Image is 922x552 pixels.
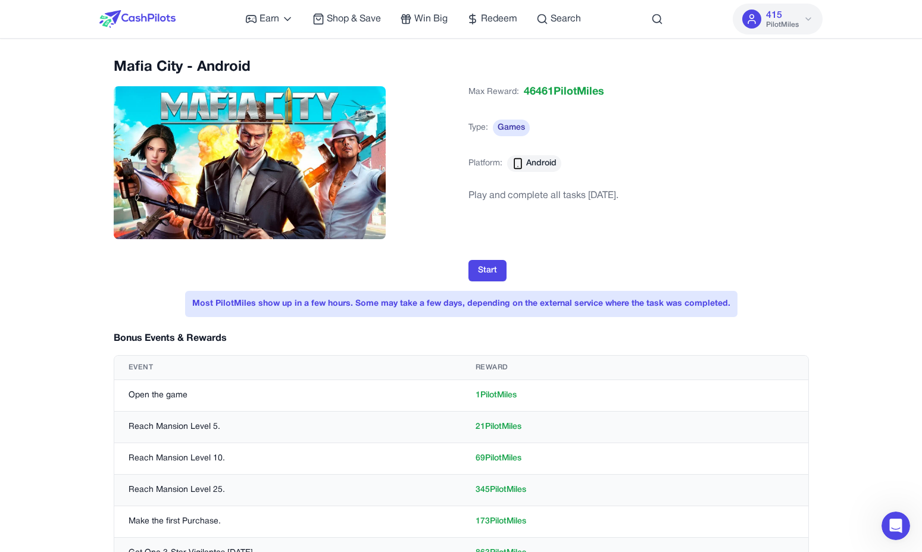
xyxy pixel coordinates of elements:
th: Event [114,356,461,380]
td: 69 PilotMiles [461,443,808,475]
span: Win Big [414,12,448,26]
img: CashPilots Logo [99,10,176,28]
h1: CashPilots [58,6,107,15]
button: Home [186,5,209,27]
button: Gif picker [37,390,47,399]
a: Earn [245,12,293,26]
span: Games [493,120,530,136]
span: 415 [766,8,782,23]
iframe: Intercom live chat [882,512,910,540]
button: Start [468,260,507,281]
a: Search [536,12,581,26]
span: Android [526,158,557,170]
button: Upload attachment [57,390,66,399]
span: 46461 PilotMiles [524,84,604,101]
span: Max Reward: [468,86,519,98]
th: Reward [461,356,808,380]
span: Redeem [481,12,517,26]
td: 173 PilotMiles [461,506,808,538]
span: PilotMiles [766,20,799,30]
button: 415PilotMiles [733,4,823,34]
td: Reach Mansion Level 25. [114,475,461,506]
button: Send a message… [204,385,223,404]
textarea: Message… [10,365,228,385]
div: Play and complete all tasks [DATE]. [468,189,618,260]
div: Profile image for Arik [34,7,53,26]
div: Close [209,5,230,26]
td: 345 PilotMiles [461,475,808,506]
a: Shop & Save [312,12,381,26]
a: Win Big [400,12,448,26]
td: 21 PilotMiles [461,412,808,443]
span: Platform: [468,158,502,170]
td: Open the game [114,380,461,412]
td: Reach Mansion Level 5. [114,412,461,443]
div: Most PilotMiles show up in a few hours. Some may take a few days, depending on the external servi... [185,291,737,317]
button: go back [8,5,30,27]
button: Emoji picker [18,390,28,399]
td: 1 PilotMiles [461,380,808,412]
span: Search [551,12,581,26]
td: Make the first Purchase. [114,506,461,538]
a: Redeem [467,12,517,26]
h3: Bonus Events & Rewards [114,331,227,346]
img: Mafia City - Android [114,86,386,239]
p: As soon as we can [67,15,139,27]
h2: Mafia City - Android [114,58,454,77]
span: Type: [468,122,488,134]
span: Earn [260,12,279,26]
span: Shop & Save [327,12,381,26]
td: Reach Mansion Level 10. [114,443,461,475]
